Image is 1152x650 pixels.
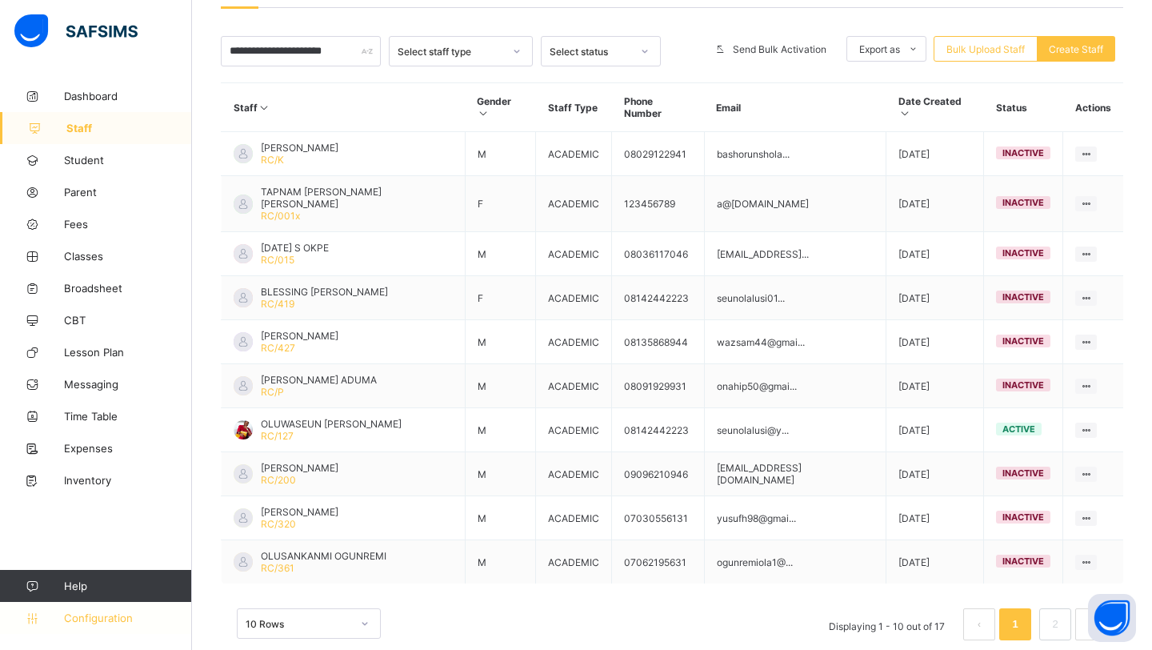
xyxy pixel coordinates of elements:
[465,232,536,276] td: M
[1002,247,1044,259] span: inactive
[1063,83,1123,132] th: Actions
[64,346,192,359] span: Lesson Plan
[1002,512,1044,523] span: inactive
[704,452,886,496] td: [EMAIL_ADDRESS][DOMAIN_NAME]
[704,320,886,364] td: wazsam44@gmai...
[1002,423,1035,435] span: active
[465,132,536,176] td: M
[704,83,886,132] th: Email
[1007,614,1022,635] a: 1
[261,374,377,386] span: [PERSON_NAME] ADUMA
[704,232,886,276] td: [EMAIL_ADDRESS]...
[536,132,612,176] td: ACADEMIC
[704,132,886,176] td: bashorunshola...
[999,608,1031,640] li: 1
[536,320,612,364] td: ACADEMIC
[1075,608,1107,640] button: next page
[704,408,886,452] td: seunolalusi@y...
[1002,379,1044,391] span: inactive
[477,107,490,119] i: Sort in Ascending Order
[886,83,984,132] th: Date Created
[64,186,192,199] span: Parent
[261,286,388,298] span: BLESSING [PERSON_NAME]
[1049,43,1103,55] span: Create Staff
[261,386,284,398] span: RC/P
[246,618,351,630] div: 10 Rows
[886,540,984,584] td: [DATE]
[704,540,886,584] td: ogunremiola1@...
[258,102,271,114] i: Sort in Ascending Order
[1039,608,1071,640] li: 2
[946,43,1025,55] span: Bulk Upload Staff
[886,452,984,496] td: [DATE]
[984,83,1063,132] th: Status
[612,496,705,540] td: 07030556131
[465,176,536,232] td: F
[1002,197,1044,208] span: inactive
[465,364,536,408] td: M
[465,540,536,584] td: M
[536,364,612,408] td: ACADEMIC
[536,83,612,132] th: Staff Type
[1002,556,1044,567] span: inactive
[261,298,294,310] span: RC/419
[886,276,984,320] td: [DATE]
[886,132,984,176] td: [DATE]
[612,540,705,584] td: 07062195631
[612,452,705,496] td: 09096210946
[536,452,612,496] td: ACADEMIC
[536,176,612,232] td: ACADEMIC
[963,608,995,640] button: prev page
[898,107,912,119] i: Sort in Ascending Order
[261,506,338,518] span: [PERSON_NAME]
[465,276,536,320] td: F
[886,408,984,452] td: [DATE]
[886,364,984,408] td: [DATE]
[261,154,284,166] span: RC/K
[64,612,191,624] span: Configuration
[261,142,338,154] span: [PERSON_NAME]
[64,580,191,592] span: Help
[963,608,995,640] li: 上一页
[536,232,612,276] td: ACADEMIC
[261,550,386,562] span: OLUSANKANMI OGUNREMI
[704,276,886,320] td: seunolalusi01...
[398,46,503,58] div: Select staff type
[261,330,338,342] span: [PERSON_NAME]
[261,186,453,210] span: TAPNAM [PERSON_NAME] [PERSON_NAME]
[261,342,295,354] span: RC/427
[1088,594,1136,642] button: Open asap
[536,540,612,584] td: ACADEMIC
[261,242,329,254] span: [DATE] S OKPE
[612,83,705,132] th: Phone Number
[66,122,192,134] span: Staff
[733,43,826,55] span: Send Bulk Activation
[222,83,466,132] th: Staff
[465,452,536,496] td: M
[261,210,300,222] span: RC/001x
[859,43,900,55] span: Export as
[261,518,296,530] span: RC/320
[261,462,338,474] span: [PERSON_NAME]
[64,442,192,455] span: Expenses
[886,232,984,276] td: [DATE]
[612,232,705,276] td: 08036117046
[886,320,984,364] td: [DATE]
[612,320,705,364] td: 08135868944
[817,608,957,640] li: Displaying 1 - 10 out of 17
[612,408,705,452] td: 08142442223
[465,83,536,132] th: Gender
[64,90,192,102] span: Dashboard
[612,364,705,408] td: 08091929931
[64,378,192,391] span: Messaging
[14,14,138,48] img: safsims
[465,408,536,452] td: M
[261,474,296,486] span: RC/200
[261,418,402,430] span: OLUWASEUN [PERSON_NAME]
[64,314,192,327] span: CBT
[612,132,705,176] td: 08029122941
[261,430,294,442] span: RC/127
[1002,335,1044,347] span: inactive
[64,250,192,263] span: Classes
[465,320,536,364] td: M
